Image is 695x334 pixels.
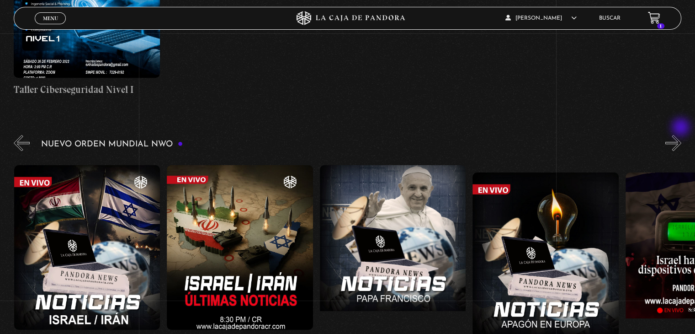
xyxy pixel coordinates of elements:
span: [PERSON_NAME] [505,16,577,21]
h4: Taller Ciberseguridad Nivel I [14,82,159,97]
span: Menu [43,16,58,21]
span: Cerrar [40,23,61,29]
button: Next [665,135,681,151]
a: 1 [648,12,660,24]
h3: Nuevo Orden Mundial NWO [41,140,183,149]
span: 1 [657,23,664,29]
button: Previous [14,135,30,151]
a: Buscar [599,16,621,21]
